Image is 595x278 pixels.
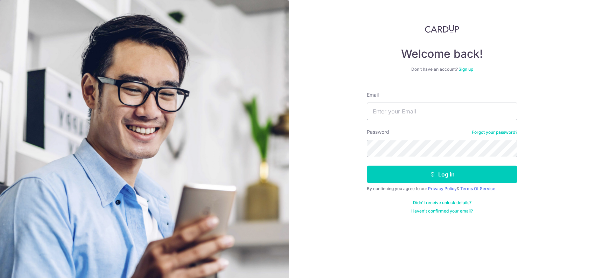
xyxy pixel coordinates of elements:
label: Email [367,91,379,98]
a: Terms Of Service [460,186,495,191]
label: Password [367,128,389,135]
a: Sign up [458,67,473,72]
img: CardUp Logo [425,25,459,33]
input: Enter your Email [367,103,517,120]
div: Don’t have an account? [367,67,517,72]
a: Didn't receive unlock details? [413,200,471,206]
a: Privacy Policy [428,186,457,191]
a: Forgot your password? [472,130,517,135]
button: Log in [367,166,517,183]
a: Haven't confirmed your email? [411,208,473,214]
div: By continuing you agree to our & [367,186,517,192]
h4: Welcome back! [367,47,517,61]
